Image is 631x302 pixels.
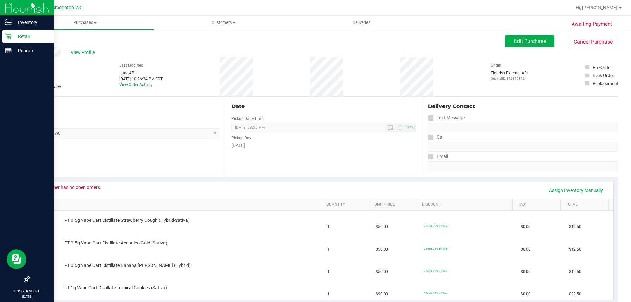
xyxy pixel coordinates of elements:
input: Format: (999) 999-9999 [428,123,618,132]
a: Tax [518,202,558,207]
span: Purchases [16,20,154,26]
span: 1 [327,291,330,297]
div: Date [231,103,415,110]
div: [DATE] 10:26:34 PM EDT [119,76,163,82]
p: 08:17 AM EDT [3,288,51,294]
input: Format: (999) 999-9999 [428,142,618,152]
span: FT 0.5g Vape Cart Distillate Strawberry Cough (Hybrid-Sativa) [64,217,190,223]
div: Location [29,103,219,110]
label: Last Modified [119,62,143,68]
iframe: Resource center [7,249,26,269]
span: Bradenton WC [52,5,82,11]
span: $50.00 [376,246,388,253]
label: Text Message [428,113,465,123]
span: Edit Purchase [514,38,546,44]
span: FT 0.5g Vape Cart Distillate Banana [PERSON_NAME] (Hybrid) [64,262,191,268]
div: [DATE] [231,142,415,149]
span: View Profile [71,49,97,56]
inline-svg: Retail [5,33,12,40]
label: Email [428,152,448,161]
span: Deliveries [344,20,380,26]
p: Original ID: 316315812 [491,76,528,81]
a: Deliveries [292,16,431,30]
span: $0.00 [521,291,531,297]
span: 1 [327,224,330,230]
button: Cancel Purchase [569,36,618,48]
a: Total [566,202,606,207]
span: $0.00 [521,246,531,253]
span: FT 1g Vape Cart Distillate Tropical Cookies (Sativa) [64,285,167,291]
label: Pickup Day [231,135,251,141]
p: [DATE] [3,294,51,299]
span: FT 0.5g Vape Cart Distillate Acapulco Gold (Sativa) [64,240,167,246]
span: $12.50 [569,246,581,253]
p: Inventory [12,18,51,26]
p: Retail [12,33,51,40]
span: $12.50 [569,269,581,275]
label: Pickup Date/Time [231,116,263,122]
span: $50.00 [376,269,388,275]
span: $90.00 [376,291,388,297]
p: Reports [12,47,51,55]
div: Delivery Contact [428,103,618,110]
span: $0.00 [521,269,531,275]
span: 75cart: 75% off line [424,292,447,295]
a: Discount [422,202,510,207]
a: Purchases [16,16,154,30]
a: View Order Activity [119,82,152,87]
span: 75cart: 75% off line [424,247,447,250]
span: 1 [327,269,330,275]
a: Unit Price [374,202,414,207]
span: 75cart: 75% off line [424,224,447,228]
span: Customers [154,20,292,26]
span: $0.00 [521,224,531,230]
a: Customers [154,16,292,30]
span: $22.50 [569,291,581,297]
div: Flourish External API [491,70,528,81]
div: Back Order [593,72,614,79]
button: Edit Purchase [505,35,554,47]
inline-svg: Inventory [5,19,12,26]
span: $12.50 [569,224,581,230]
div: Pre-Order [593,64,612,71]
div: Replacement [593,80,618,87]
span: Awaiting Payment [572,20,612,28]
label: Origin [491,62,501,68]
div: Jane API [119,70,163,76]
label: Call [428,132,444,142]
inline-svg: Reports [5,47,12,54]
div: Customer has no open orders. [40,185,101,190]
span: Hi, [PERSON_NAME]! [576,5,619,10]
span: $50.00 [376,224,388,230]
a: Quantity [326,202,366,207]
span: 1 [327,246,330,253]
span: 75cart: 75% off line [424,269,447,273]
a: Assign Inventory Manually [545,185,607,196]
a: SKU [39,202,318,207]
